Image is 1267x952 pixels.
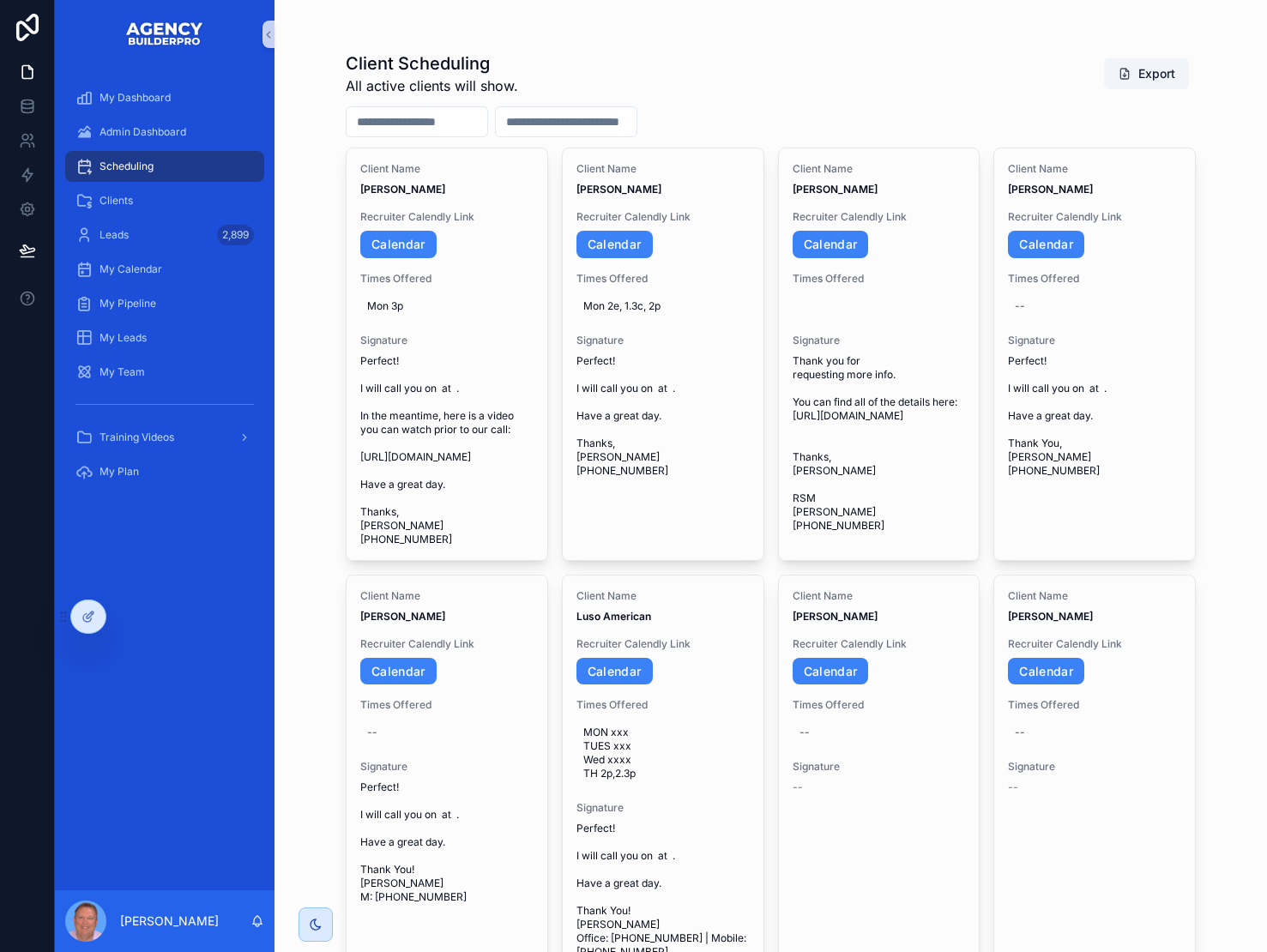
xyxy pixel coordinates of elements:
[100,297,156,310] span: My Pipeline
[576,210,750,224] span: Recruiter Calendly Link
[1104,58,1189,89] button: Export
[360,760,534,774] span: Signature
[562,148,764,561] a: Client Name[PERSON_NAME]Recruiter Calendly LinkCalendarTimes OfferedMon 2e, 1.3c, 2pSignaturePerf...
[576,272,750,286] span: Times Offered
[576,354,750,478] span: Perfect! I will call you on at . Have a great day. Thanks, [PERSON_NAME] [PHONE_NUMBER]
[65,357,264,388] a: My Team
[360,698,534,712] span: Times Offered
[793,210,966,224] span: Recruiter Calendly Link
[778,148,980,561] a: Client Name[PERSON_NAME]Recruiter Calendly LinkCalendarTimes OfferedSignatureThank you for reques...
[65,254,264,285] a: My Calendar
[793,760,966,774] span: Signature
[120,913,219,930] p: [PERSON_NAME]
[1008,780,1018,794] span: --
[360,183,445,196] strong: [PERSON_NAME]
[360,589,534,603] span: Client Name
[793,183,878,196] strong: [PERSON_NAME]
[793,272,966,286] span: Times Offered
[100,365,145,379] span: My Team
[576,183,661,196] strong: [PERSON_NAME]
[65,322,264,353] a: My Leads
[576,658,653,685] a: Calendar
[65,151,264,182] a: Scheduling
[360,162,534,176] span: Client Name
[1008,760,1181,774] span: Signature
[367,726,377,739] div: --
[793,698,966,712] span: Times Offered
[360,210,534,224] span: Recruiter Calendly Link
[360,658,437,685] a: Calendar
[793,637,966,651] span: Recruiter Calendly Link
[1008,637,1181,651] span: Recruiter Calendly Link
[1008,334,1181,347] span: Signature
[360,637,534,651] span: Recruiter Calendly Link
[360,231,437,258] a: Calendar
[65,82,264,113] a: My Dashboard
[100,160,154,173] span: Scheduling
[55,69,275,512] div: scrollable content
[1008,698,1181,712] span: Times Offered
[793,354,966,533] span: Thank you for requesting more info. You can find all of the details here: [URL][DOMAIN_NAME] Than...
[793,334,966,347] span: Signature
[793,780,803,794] span: --
[100,125,186,139] span: Admin Dashboard
[346,75,518,96] span: All active clients will show.
[65,456,264,487] a: My Plan
[799,726,810,739] div: --
[346,51,518,75] h1: Client Scheduling
[1015,299,1025,313] div: --
[65,422,264,453] a: Training Videos
[360,354,534,546] span: Perfect! I will call you on at . In the meantime, here is a video you can watch prior to our call...
[576,637,750,651] span: Recruiter Calendly Link
[100,194,133,208] span: Clients
[1008,231,1084,258] a: Calendar
[346,148,548,561] a: Client Name[PERSON_NAME]Recruiter Calendly LinkCalendarTimes OfferedMon 3pSignaturePerfect! I wil...
[217,225,254,245] div: 2,899
[100,262,162,276] span: My Calendar
[793,231,869,258] a: Calendar
[65,288,264,319] a: My Pipeline
[65,185,264,216] a: Clients
[1008,354,1181,478] span: Perfect! I will call you on at . Have a great day. Thank You, [PERSON_NAME] [PHONE_NUMBER]
[993,148,1196,561] a: Client Name[PERSON_NAME]Recruiter Calendly LinkCalendarTimes Offered--SignaturePerfect! I will ca...
[576,698,750,712] span: Times Offered
[1008,589,1181,603] span: Client Name
[793,658,869,685] a: Calendar
[65,117,264,148] a: Admin Dashboard
[65,220,264,250] a: Leads2,899
[100,431,174,444] span: Training Videos
[576,801,750,815] span: Signature
[793,162,966,176] span: Client Name
[1008,272,1181,286] span: Times Offered
[367,299,527,313] span: Mon 3p
[100,465,139,479] span: My Plan
[1008,210,1181,224] span: Recruiter Calendly Link
[360,334,534,347] span: Signature
[1008,183,1093,196] strong: [PERSON_NAME]
[1008,610,1093,623] strong: [PERSON_NAME]
[576,610,651,623] strong: Luso American
[576,231,653,258] a: Calendar
[125,21,204,48] img: App logo
[793,589,966,603] span: Client Name
[576,334,750,347] span: Signature
[1015,726,1025,739] div: --
[576,589,750,603] span: Client Name
[360,272,534,286] span: Times Offered
[100,228,129,242] span: Leads
[100,91,171,105] span: My Dashboard
[583,299,743,313] span: Mon 2e, 1.3c, 2p
[793,610,878,623] strong: [PERSON_NAME]
[1008,658,1084,685] a: Calendar
[360,610,445,623] strong: [PERSON_NAME]
[583,726,743,780] span: MON xxx TUES xxx Wed xxxx TH 2p,2.3p
[576,162,750,176] span: Client Name
[100,331,147,345] span: My Leads
[1008,162,1181,176] span: Client Name
[360,780,534,904] span: Perfect! I will call you on at . Have a great day. Thank You! [PERSON_NAME] M: [PHONE_NUMBER]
